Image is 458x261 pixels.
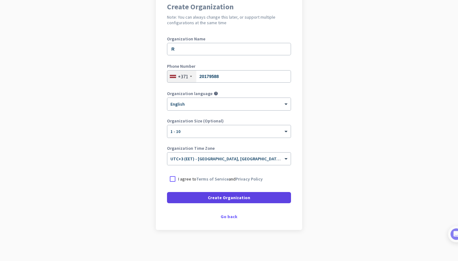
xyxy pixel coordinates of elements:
i: help [214,91,218,96]
p: I agree to and [178,176,263,182]
div: Go back [167,214,291,219]
input: 63 123 456 [167,70,291,83]
input: What is the name of your organization? [167,43,291,55]
h2: Note: You can always change this later, or support multiple configurations at the same time [167,14,291,25]
label: Organization Time Zone [167,146,291,150]
button: Create Organization [167,192,291,203]
a: Terms of Service [196,176,229,182]
a: Privacy Policy [236,176,263,182]
span: Create Organization [208,195,250,201]
label: Phone Number [167,64,291,68]
label: Organization Name [167,37,291,41]
label: Organization language [167,91,212,96]
label: Organization Size (Optional) [167,119,291,123]
div: +371 [178,73,188,80]
h1: Create Organization [167,3,291,11]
